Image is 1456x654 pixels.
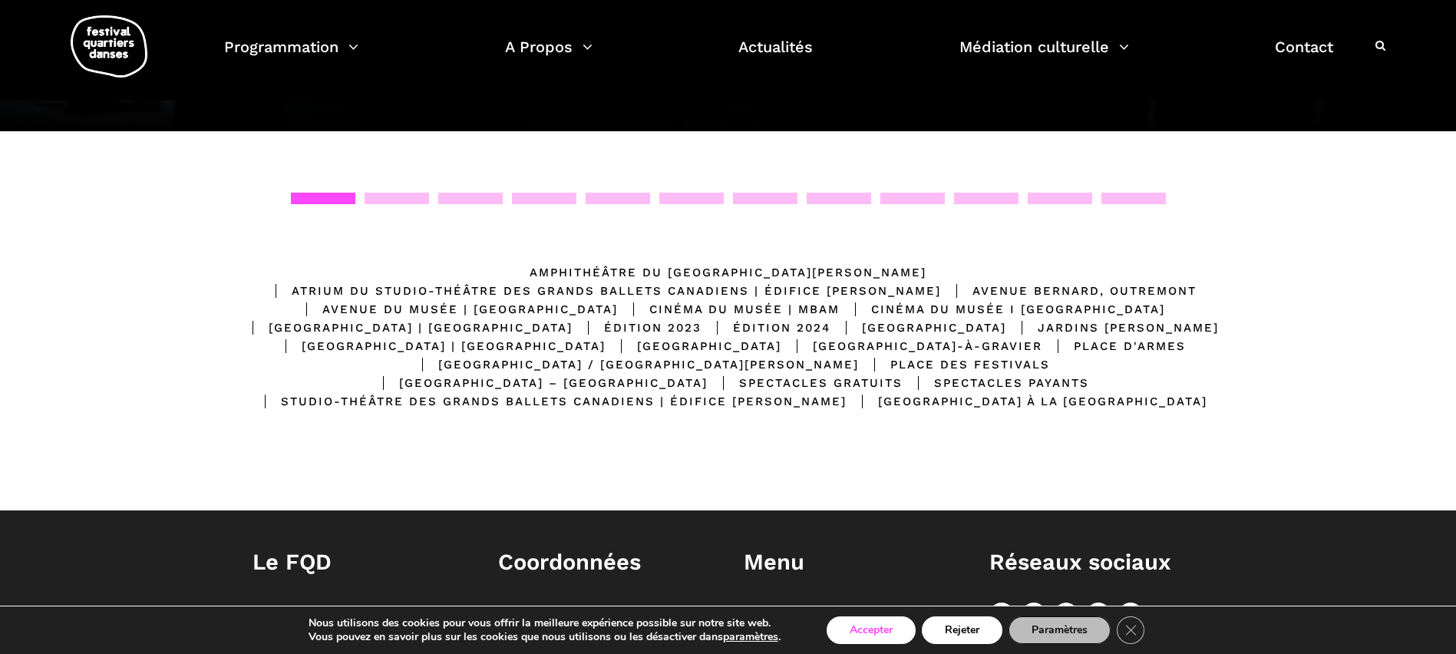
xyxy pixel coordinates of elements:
[738,34,813,79] a: Actualités
[989,549,1204,576] h1: Réseaux sociaux
[847,392,1207,411] div: [GEOGRAPHIC_DATA] à la [GEOGRAPHIC_DATA]
[781,337,1042,355] div: [GEOGRAPHIC_DATA]-à-Gravier
[1275,34,1333,79] a: Contact
[291,300,618,319] div: Avenue du Musée | [GEOGRAPHIC_DATA]
[618,300,840,319] div: Cinéma du Musée | MBAM
[253,549,467,576] h1: Le FQD
[505,34,593,79] a: A Propos
[498,549,713,576] h1: Coordonnées
[309,616,781,630] p: Nous utilisons des cookies pour vous offrir la meilleure expérience possible sur notre site web.
[723,630,778,644] button: paramètres
[840,300,1165,319] div: Cinéma du Musée I [GEOGRAPHIC_DATA]
[830,319,1006,337] div: [GEOGRAPHIC_DATA]
[922,616,1002,644] button: Rejeter
[1006,319,1219,337] div: Jardins [PERSON_NAME]
[71,15,147,78] img: logo-fqd-med
[827,616,916,644] button: Accepter
[1009,616,1111,644] button: Paramètres
[407,355,859,374] div: [GEOGRAPHIC_DATA] / [GEOGRAPHIC_DATA][PERSON_NAME]
[224,34,358,79] a: Programmation
[1042,337,1186,355] div: Place d'Armes
[368,374,708,392] div: [GEOGRAPHIC_DATA] – [GEOGRAPHIC_DATA]
[1117,616,1144,644] button: Close GDPR Cookie Banner
[573,319,702,337] div: Édition 2023
[530,263,926,282] div: Amphithéâtre du [GEOGRAPHIC_DATA][PERSON_NAME]
[708,374,903,392] div: Spectacles gratuits
[702,319,830,337] div: Édition 2024
[309,630,781,644] p: Vous pouvez en savoir plus sur les cookies que nous utilisons ou les désactiver dans .
[903,374,1089,392] div: Spectacles Payants
[959,34,1129,79] a: Médiation culturelle
[260,282,941,300] div: Atrium du Studio-Théâtre des Grands Ballets Canadiens | Édifice [PERSON_NAME]
[498,605,550,621] span: Adresse
[859,355,1050,374] div: Place des Festivals
[606,337,781,355] div: [GEOGRAPHIC_DATA]
[941,282,1197,300] div: Avenue Bernard, Outremont
[744,549,959,576] h1: Menu
[249,392,847,411] div: Studio-Théâtre des Grands Ballets Canadiens | Édifice [PERSON_NAME]
[744,605,847,621] a: Programmation
[237,319,573,337] div: [GEOGRAPHIC_DATA] | [GEOGRAPHIC_DATA]
[270,337,606,355] div: [GEOGRAPHIC_DATA] | [GEOGRAPHIC_DATA]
